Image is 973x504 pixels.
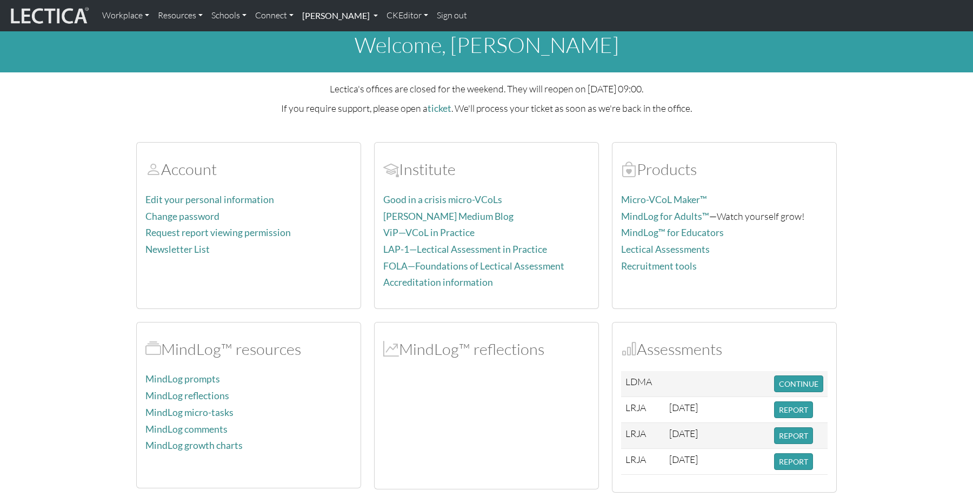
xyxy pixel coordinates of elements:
[383,277,493,288] a: Accreditation information
[382,4,432,27] a: CKEditor
[145,194,274,205] a: Edit your personal information
[383,227,475,238] a: ViP—VCoL in Practice
[774,453,813,470] button: REPORT
[145,244,210,255] a: Newsletter List
[145,424,228,435] a: MindLog comments
[621,244,710,255] a: Lectical Assessments
[621,227,724,238] a: MindLog™ for Educators
[136,100,837,116] p: If you require support, please open a . We'll process your ticket as soon as we're back in the of...
[8,5,89,26] img: lecticalive
[621,260,697,272] a: Recruitment tools
[154,4,207,27] a: Resources
[774,401,813,418] button: REPORT
[621,449,665,475] td: LRJA
[669,401,698,413] span: [DATE]
[621,209,828,224] p: —Watch yourself grow!
[621,160,828,179] h2: Products
[621,194,707,205] a: Micro-VCoL Maker™
[621,211,709,222] a: MindLog for Adults™
[774,427,813,444] button: REPORT
[774,375,823,392] button: CONTINUE
[383,159,399,179] span: Account
[383,260,564,272] a: FOLA—Foundations of Lectical Assessment
[383,340,590,359] h2: MindLog™ reflections
[383,339,399,359] span: MindLog
[298,4,382,27] a: [PERSON_NAME]
[98,4,154,27] a: Workplace
[621,339,637,359] span: Assessments
[145,159,161,179] span: Account
[145,440,243,451] a: MindLog growth charts
[621,423,665,449] td: LRJA
[621,340,828,359] h2: Assessments
[669,453,698,465] span: [DATE]
[145,160,352,179] h2: Account
[383,211,514,222] a: [PERSON_NAME] Medium Blog
[145,340,352,359] h2: MindLog™ resources
[621,397,665,423] td: LRJA
[145,373,220,385] a: MindLog prompts
[145,407,234,418] a: MindLog micro-tasks
[251,4,298,27] a: Connect
[145,227,291,238] a: Request report viewing permission
[145,390,229,401] a: MindLog reflections
[383,194,502,205] a: Good in a crisis micro-VCoLs
[669,427,698,439] span: [DATE]
[145,211,219,222] a: Change password
[621,159,637,179] span: Products
[432,4,471,27] a: Sign out
[383,244,547,255] a: LAP-1—Lectical Assessment in Practice
[207,4,251,27] a: Schools
[428,103,451,114] a: ticket
[145,339,161,359] span: MindLog™ resources
[383,160,590,179] h2: Institute
[621,371,665,397] td: LDMA
[136,81,837,96] p: Lectica's offices are closed for the weekend. They will reopen on [DATE] 09:00.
